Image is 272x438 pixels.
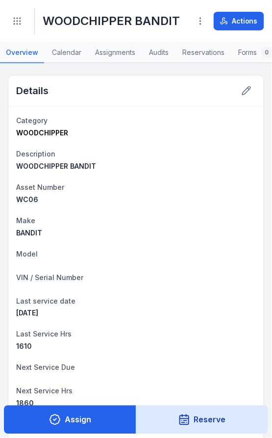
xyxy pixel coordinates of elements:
[16,229,42,237] span: BANDIT
[16,399,34,408] span: 1860
[16,162,96,170] span: WOODCHIPPER BANDIT
[16,150,55,158] span: Description
[16,216,35,225] span: Make
[43,13,180,29] h1: WOODCHIPPER BANDIT
[16,84,49,98] h2: Details
[143,43,174,63] a: Audits
[8,12,26,30] button: Toggle navigation
[16,250,38,258] span: Model
[16,387,73,395] span: Next Service Hrs
[16,342,32,351] span: 1610
[16,195,38,204] span: WC06
[16,129,68,137] span: WOODCHIPPER
[16,309,38,317] span: [DATE]
[16,363,75,372] span: Next Service Due
[16,297,75,305] span: Last service date
[214,12,264,30] button: Actions
[16,330,72,338] span: Last Service Hrs
[89,43,141,63] a: Assignments
[4,406,136,434] button: Assign
[16,183,64,191] span: Asset Number
[176,43,230,63] a: Reservations
[16,309,38,317] time: 25/07/2025, 12:00:00 am
[16,116,48,125] span: Category
[46,43,87,63] a: Calendar
[16,273,83,282] span: VIN / Serial Number
[136,406,268,434] button: Reserve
